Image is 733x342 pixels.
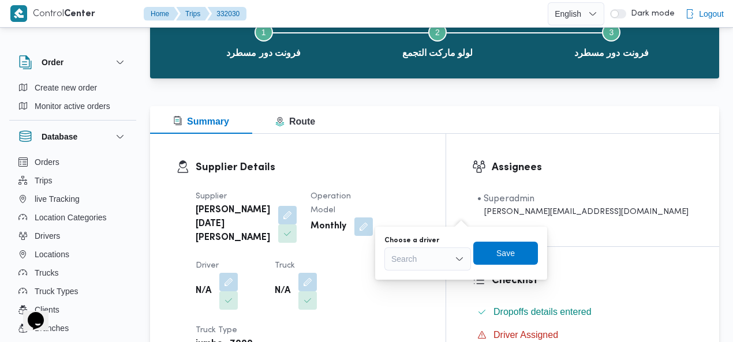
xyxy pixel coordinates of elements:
button: Drivers [14,227,132,245]
button: Trips [176,7,210,21]
span: live Tracking [35,192,80,206]
button: فرونت دور مسطرد [177,9,350,69]
span: 2 [435,28,440,37]
span: Drivers [35,229,60,243]
span: لولو ماركت التجمع [402,46,473,60]
button: Open list of options [455,254,464,264]
label: Choose a driver [384,236,439,245]
h3: Supplier Details [196,160,420,175]
button: Location Categories [14,208,132,227]
span: Dropoffs details entered [493,305,592,319]
b: Monthly [311,220,346,234]
button: Clients [14,300,132,319]
span: Supplier [196,193,227,200]
span: Route [275,116,315,126]
span: Summary [173,116,229,126]
button: لولو ماركت التجمع [350,9,524,69]
span: Truck [275,262,295,269]
span: Driver [196,262,219,269]
span: Truck Types [35,284,78,298]
button: Trips [14,171,132,190]
button: 332030 [207,7,246,21]
span: فرونت دور مسطرد [226,46,301,60]
span: Operation Model [311,193,351,214]
button: Trucks [14,264,132,282]
h3: Database [42,130,77,144]
button: Home [144,7,178,21]
h3: Assignees [492,160,693,175]
h3: Checklist [492,273,693,288]
span: Branches [35,321,69,335]
b: N/A [275,284,290,298]
button: Monitor active orders [14,97,132,115]
button: Dropoffs details entered [473,303,693,321]
span: Dark mode [626,9,675,18]
span: Truck Type [196,326,237,334]
button: Orders [14,153,132,171]
span: Trucks [35,266,58,280]
button: Order [18,55,127,69]
button: Create new order [14,78,132,97]
span: Location Categories [35,211,107,224]
iframe: chat widget [12,296,48,330]
div: Order [9,78,136,120]
button: Locations [14,245,132,264]
span: Dropoffs details entered [493,307,592,317]
button: Truck Types [14,282,132,300]
span: Driver Assigned [493,328,558,342]
div: • Superadmin [477,192,689,206]
h3: Order [42,55,63,69]
b: Center [64,10,95,18]
span: Orders [35,155,59,169]
button: live Tracking [14,190,132,208]
button: Logout [680,2,728,25]
span: Create new order [35,81,97,95]
button: Branches [14,319,132,337]
button: Save [473,242,538,265]
button: Database [18,130,127,144]
span: 1 [261,28,266,37]
span: Trips [35,174,53,187]
span: Save [496,246,515,260]
span: Driver Assigned [493,330,558,340]
img: X8yXhbKr1z7QwAAAABJRU5ErkJggg== [10,5,27,22]
div: [PERSON_NAME][EMAIL_ADDRESS][DOMAIN_NAME] [477,206,689,218]
span: Monitor active orders [35,99,110,113]
button: فرونت دور مسطرد [525,9,698,69]
span: Locations [35,247,69,261]
b: [PERSON_NAME][DATE] [PERSON_NAME] [196,204,270,245]
b: N/A [196,284,211,298]
span: Logout [699,7,724,21]
span: فرونت دور مسطرد [574,46,649,60]
span: • Superadmin mohamed.nabil@illa.com.eg [477,192,689,218]
span: 3 [609,28,614,37]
